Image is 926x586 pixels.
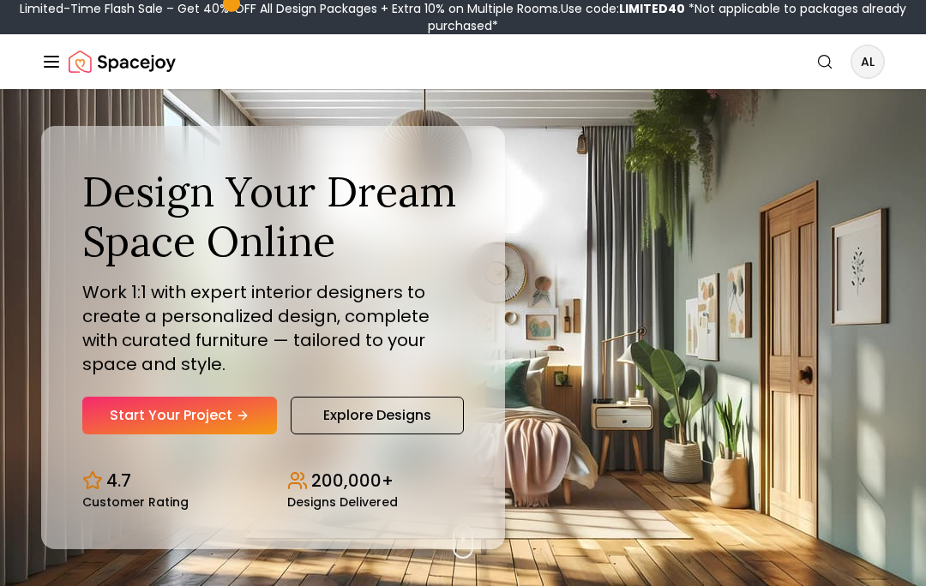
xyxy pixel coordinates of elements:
[69,45,176,79] img: Spacejoy Logo
[82,496,189,508] small: Customer Rating
[287,496,398,508] small: Designs Delivered
[106,469,131,493] p: 4.7
[311,469,394,493] p: 200,000+
[291,397,464,434] a: Explore Designs
[82,280,464,376] p: Work 1:1 with expert interior designers to create a personalized design, complete with curated fu...
[69,45,176,79] a: Spacejoy
[82,167,464,266] h1: Design Your Dream Space Online
[852,46,883,77] span: AL
[41,34,885,89] nav: Global
[82,455,464,508] div: Design stats
[82,397,277,434] a: Start Your Project
[851,45,885,79] button: AL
